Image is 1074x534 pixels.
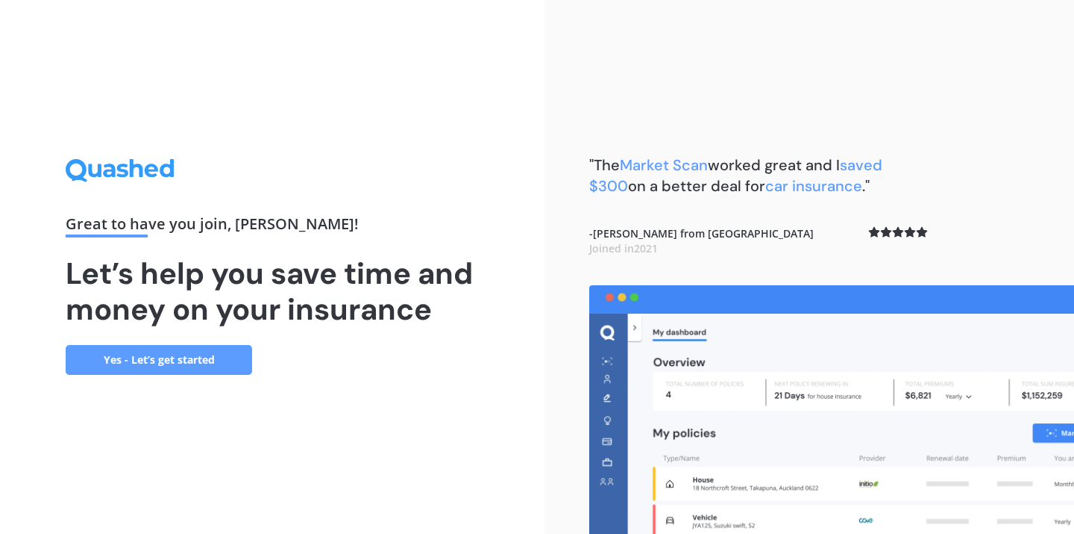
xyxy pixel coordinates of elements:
[765,176,862,196] span: car insurance
[589,285,1074,534] img: dashboard.webp
[589,155,882,196] span: saved $300
[589,241,658,255] span: Joined in 2021
[66,255,479,327] h1: Let’s help you save time and money on your insurance
[589,155,882,196] b: "The worked great and I on a better deal for ."
[66,345,252,375] a: Yes - Let’s get started
[66,217,479,237] div: Great to have you join , [PERSON_NAME] !
[620,155,708,175] span: Market Scan
[589,226,814,255] b: - [PERSON_NAME] from [GEOGRAPHIC_DATA]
